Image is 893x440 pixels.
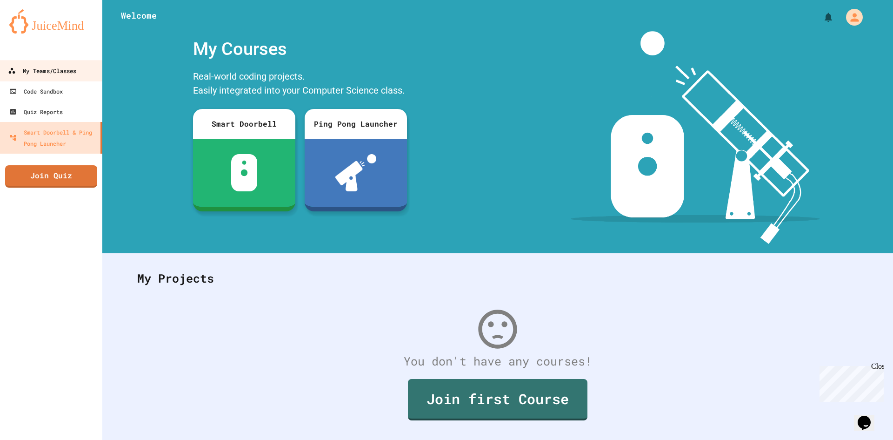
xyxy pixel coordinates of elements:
div: My Account [836,7,865,28]
iframe: chat widget [816,362,884,402]
div: Code Sandbox [9,86,63,97]
div: Quiz Reports [9,106,63,117]
div: Smart Doorbell & Ping Pong Launcher [9,127,97,149]
div: My Courses [188,31,412,67]
iframe: chat widget [854,403,884,431]
div: My Teams/Classes [8,65,76,77]
a: Join Quiz [5,165,97,188]
img: logo-orange.svg [9,9,93,34]
img: banner-image-my-projects.png [571,31,820,244]
img: ppl-with-ball.png [335,154,377,191]
div: Ping Pong Launcher [305,109,407,139]
div: Chat with us now!Close [4,4,64,59]
div: Real-world coding projects. Easily integrated into your Computer Science class. [188,67,412,102]
div: My Notifications [806,9,836,25]
div: Smart Doorbell [193,109,295,139]
div: My Projects [128,260,867,297]
a: Join first Course [408,379,587,420]
img: sdb-white.svg [231,154,258,191]
div: You don't have any courses! [128,352,867,370]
